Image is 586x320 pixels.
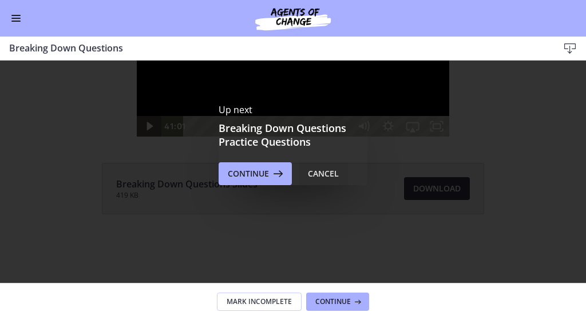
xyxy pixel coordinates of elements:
span: Continue [315,297,351,306]
h3: Breaking Down Questions Practice Questions [219,121,367,149]
span: Continue [228,167,269,181]
button: Unfullscreen [425,155,449,175]
button: Continue [219,162,292,185]
button: Enable menu [9,11,23,25]
button: Mark Incomplete [217,293,302,311]
button: Continue [306,293,369,311]
button: Cancel [299,162,348,185]
div: Playbar [192,155,345,175]
p: Up next [219,103,367,117]
button: Mute [351,155,376,175]
button: Airplay [401,155,425,175]
img: Agents of Change Social Work Test Prep [224,5,362,32]
h3: Breaking Down Questions [9,41,540,55]
button: Play Video [137,155,161,175]
button: Show settings menu [376,155,401,175]
div: Cancel [308,167,339,181]
span: Mark Incomplete [227,297,292,306]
